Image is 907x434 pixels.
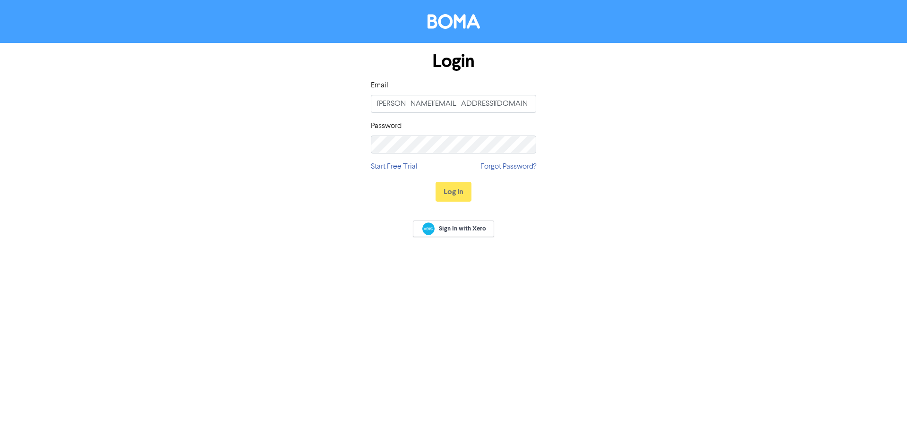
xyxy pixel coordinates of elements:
[371,51,536,72] h1: Login
[371,161,418,172] a: Start Free Trial
[480,161,536,172] a: Forgot Password?
[860,389,907,434] iframe: Chat Widget
[413,221,494,237] a: Sign In with Xero
[439,224,486,233] span: Sign In with Xero
[436,182,471,202] button: Log In
[371,120,402,132] label: Password
[428,14,480,29] img: BOMA Logo
[371,80,388,91] label: Email
[422,222,435,235] img: Xero logo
